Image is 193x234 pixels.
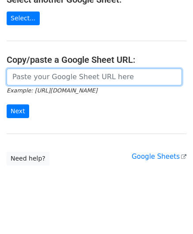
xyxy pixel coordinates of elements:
a: Need help? [7,152,49,165]
a: Google Sheets [132,153,186,161]
input: Paste your Google Sheet URL here [7,69,182,85]
iframe: Chat Widget [149,192,193,234]
input: Next [7,104,29,118]
small: Example: [URL][DOMAIN_NAME] [7,87,97,94]
h4: Copy/paste a Google Sheet URL: [7,54,186,65]
a: Select... [7,12,40,25]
